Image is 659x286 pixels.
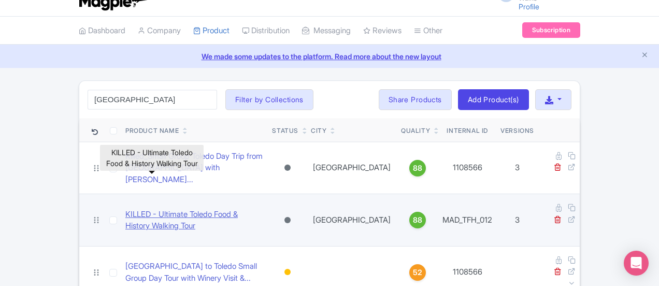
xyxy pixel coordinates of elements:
[414,17,442,45] a: Other
[413,267,422,278] span: 52
[522,22,580,38] a: Subscription
[401,212,434,228] a: 88
[6,51,653,62] a: We made some updates to the platform. Read more about the new layout
[413,162,422,174] span: 88
[641,50,649,62] button: Close announcement
[515,215,520,225] span: 3
[125,261,264,284] a: [GEOGRAPHIC_DATA] to Toledo Small Group Day Tour with Winery Visit &...
[438,118,496,142] th: Internal ID
[100,145,204,171] div: KILLED - Ultimate Toledo Food & History Walking Tour
[282,213,293,228] div: Archived
[413,214,422,226] span: 88
[138,17,181,45] a: Company
[272,126,298,135] div: Status
[302,17,351,45] a: Messaging
[519,2,539,11] a: Profile
[624,251,649,276] div: Open Intercom Messenger
[458,89,529,110] a: Add Product(s)
[307,194,397,247] td: [GEOGRAPHIC_DATA]
[379,89,452,110] a: Share Products
[193,17,230,45] a: Product
[225,89,313,110] button: Filter by Collections
[242,17,290,45] a: Distribution
[88,90,217,110] input: Search product name, city, or interal id
[307,142,397,194] td: [GEOGRAPHIC_DATA]
[496,118,538,142] th: Versions
[438,194,496,247] td: MAD_TFH_012
[401,160,434,176] a: 88
[515,162,520,172] span: 3
[282,160,293,175] div: Archived
[282,265,293,280] div: Building
[363,17,402,45] a: Reviews
[401,264,434,281] a: 52
[125,209,264,232] a: KILLED - Ultimate Toledo Food & History Walking Tour
[438,142,496,194] td: 1108566
[311,126,326,135] div: City
[79,17,125,45] a: Dashboard
[125,126,179,135] div: Product Name
[401,126,430,135] div: Quality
